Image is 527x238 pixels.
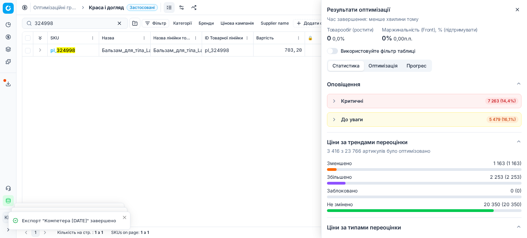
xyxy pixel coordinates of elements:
[293,19,337,27] button: Додати фільтр
[127,4,158,11] span: Застосовані
[341,98,363,104] div: Критичні
[394,36,412,41] span: 0,00п.п.
[328,61,364,71] button: Статистика
[32,228,39,237] button: 1
[50,47,75,54] span: pl_
[499,215,515,231] iframe: Intercom live chat
[327,133,522,160] button: Ціни за трендами переоцінки3 416 з 23 766 артикулів було оптимізовано
[327,201,353,208] span: Не змінено
[484,201,522,208] span: 20 350 (20 350)
[511,187,522,194] span: 0 (0)
[171,19,195,27] button: Категорії
[485,98,518,104] span: 7 263 (14,4%)
[332,36,345,41] span: 0,0%
[111,230,139,235] span: SKUs on page :
[50,47,75,54] button: pl_324998
[41,228,49,237] button: Go to next page
[327,27,374,32] dt: Товарообіг (ростити)
[35,20,110,27] input: Пошук по SKU або назві
[57,47,75,53] mark: 324998
[487,116,518,123] span: 5 479 (16,1%)
[382,27,478,32] dt: Маржинальність (Front), % (підтримувати)
[33,4,158,11] nav: breadcrumb
[382,35,392,42] span: 0%
[341,116,363,123] div: До уваги
[22,228,30,237] button: Go to previous page
[327,174,352,180] span: Збільшено
[327,16,522,23] p: Час завершення : менше хвилини тому
[22,217,122,224] div: Експорт "Компетера [DATE]" завершено
[218,19,257,27] button: Цінова кампанія
[327,148,430,154] p: 3 416 з 23 766 артикулів було оптимізовано
[493,160,522,167] span: 1 163 (1 163)
[327,5,522,14] h2: Результати оптимізації
[57,230,103,235] div: :
[490,174,522,180] span: 2 253 (2 253)
[256,35,274,41] span: Вартість
[327,94,522,132] div: Оповіщення
[3,212,14,223] button: КM
[327,35,331,42] span: 0
[142,19,169,27] button: Фільтр
[327,75,522,94] button: Оповіщення
[22,228,49,237] nav: pagination
[95,230,96,235] strong: 1
[327,160,352,167] span: Зменшено
[33,4,77,11] a: Оптимізаційні групи
[36,34,44,42] button: Expand all
[341,49,415,53] label: Використовуйте фільтр таблиці
[327,218,522,237] button: Ціни за типами переоцінки
[141,230,142,235] strong: 1
[205,35,243,41] span: ID Товарної лінійки
[327,138,430,146] h5: Ціни за трендами переоцінки
[402,61,431,71] button: Прогрес
[102,47,267,53] span: Бальзам_для_тіла_La_Roche-Posay_Lipikar_AP+M_400_мл_(MB235800)
[196,19,216,27] button: Бренди
[102,35,114,41] span: Назва
[3,212,13,223] span: КM
[98,230,100,235] strong: з
[258,19,292,27] button: Supplier name
[308,35,313,41] span: 🔒
[327,187,358,194] span: Заблоковано
[36,46,44,54] button: Expand
[89,4,158,11] span: Краса і доглядЗастосовані
[57,230,91,235] span: Кількість на стр.
[101,230,103,235] strong: 1
[120,213,129,222] button: Close toast
[144,230,146,235] strong: з
[153,35,192,41] span: Назва лінійки товарів
[89,4,124,11] span: Краса і догляд
[256,47,302,54] div: 703,20
[364,61,402,71] button: Оптимізація
[327,160,522,217] div: Ціни за трендами переоцінки3 416 з 23 766 артикулів було оптимізовано
[153,47,199,54] div: Бальзам_для_тіла_La_Roche-Posay_Lipikar_AP+M_400_мл_(MB235800)
[50,35,59,41] span: SKU
[205,47,250,54] div: pl_324998
[147,230,149,235] strong: 1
